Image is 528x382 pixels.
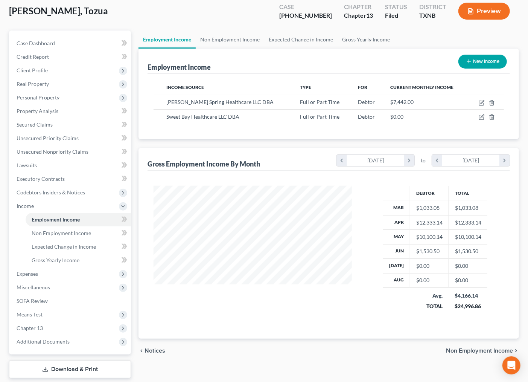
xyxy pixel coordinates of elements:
span: Notices [145,348,165,354]
a: Download & Print [9,361,131,378]
div: $10,100.14 [416,233,443,241]
span: Sweet Bay Healthcare LLC DBA [166,113,239,120]
i: chevron_right [499,155,510,166]
th: Jun [383,244,410,258]
span: Miscellaneous [17,284,50,290]
a: Case Dashboard [11,37,131,50]
span: Income [17,203,34,209]
div: Chapter [344,3,373,11]
span: For [358,84,367,90]
span: Credit Report [17,53,49,60]
div: $1,530.50 [416,248,443,255]
span: Expenses [17,270,38,277]
div: Open Intercom Messenger [502,356,520,374]
th: Debtor [410,186,449,201]
span: Client Profile [17,67,48,73]
span: $0.00 [390,113,403,120]
a: Lawsuits [11,159,131,172]
span: Lawsuits [17,162,37,168]
th: Mar [383,201,410,215]
div: TXNB [419,11,446,20]
div: [DATE] [347,155,405,166]
span: Real Property [17,81,49,87]
td: $10,100.14 [449,230,488,244]
div: Employment Income [148,63,211,72]
a: Property Analysis [11,104,131,118]
a: Employment Income [26,213,131,226]
span: Property Analysis [17,108,58,114]
div: Status [385,3,407,11]
th: May [383,230,410,244]
span: Codebtors Insiders & Notices [17,189,85,196]
button: New Income [458,55,507,69]
span: Debtor [358,99,375,105]
span: to [421,157,426,164]
div: [PHONE_NUMBER] [279,11,332,20]
th: [DATE] [383,259,410,273]
a: Secured Claims [11,118,131,131]
div: $0.00 [416,262,443,270]
a: Gross Yearly Income [26,254,131,267]
button: chevron_left Notices [138,348,165,354]
td: $12,333.14 [449,215,488,229]
i: chevron_left [337,155,347,166]
span: Non Employment Income [446,348,513,354]
span: [PERSON_NAME], Tozua [9,5,108,16]
div: Filed [385,11,407,20]
span: Case Dashboard [17,40,55,46]
span: Additional Documents [17,338,70,345]
a: Non Employment Income [26,226,131,240]
th: Apr [383,215,410,229]
span: Full or Part Time [300,113,339,120]
td: $0.00 [449,273,488,287]
td: $0.00 [449,259,488,273]
div: $0.00 [416,277,443,284]
span: Type [300,84,311,90]
span: Executory Contracts [17,176,65,182]
span: Full or Part Time [300,99,339,105]
a: Unsecured Nonpriority Claims [11,145,131,159]
div: District [419,3,446,11]
th: Aug [383,273,410,287]
i: chevron_left [432,155,442,166]
i: chevron_right [404,155,414,166]
span: SOFA Review [17,298,48,304]
td: $1,530.50 [449,244,488,258]
div: $24,996.86 [455,303,482,310]
a: Unsecured Priority Claims [11,131,131,145]
a: Non Employment Income [196,31,264,49]
a: Credit Report [11,50,131,64]
span: Gross Yearly Income [32,257,79,263]
span: Unsecured Nonpriority Claims [17,148,88,155]
div: $4,166.14 [455,292,482,299]
span: 13 [366,12,373,19]
div: TOTAL [416,303,443,310]
span: Secured Claims [17,121,53,128]
div: [DATE] [442,155,500,166]
a: Executory Contracts [11,172,131,186]
button: Preview [458,3,510,20]
div: Chapter [344,11,373,20]
span: Non Employment Income [32,230,91,236]
div: Avg. [416,292,443,299]
span: Expected Change in Income [32,243,96,250]
th: Total [449,186,488,201]
a: SOFA Review [11,294,131,308]
span: Debtor [358,113,375,120]
div: $1,033.08 [416,204,443,212]
a: Gross Yearly Income [338,31,394,49]
span: Means Test [17,311,43,318]
span: Current Monthly Income [390,84,453,90]
a: Employment Income [138,31,196,49]
span: Chapter 13 [17,325,43,331]
button: Non Employment Income chevron_right [446,348,519,354]
span: [PERSON_NAME] Spring Healthcare LLC DBA [166,99,274,105]
span: Personal Property [17,94,59,101]
a: Expected Change in Income [264,31,338,49]
div: $12,333.14 [416,219,443,226]
span: Employment Income [32,216,80,223]
div: Case [279,3,332,11]
div: Gross Employment Income By Month [148,159,260,168]
i: chevron_right [513,348,519,354]
a: Expected Change in Income [26,240,131,254]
